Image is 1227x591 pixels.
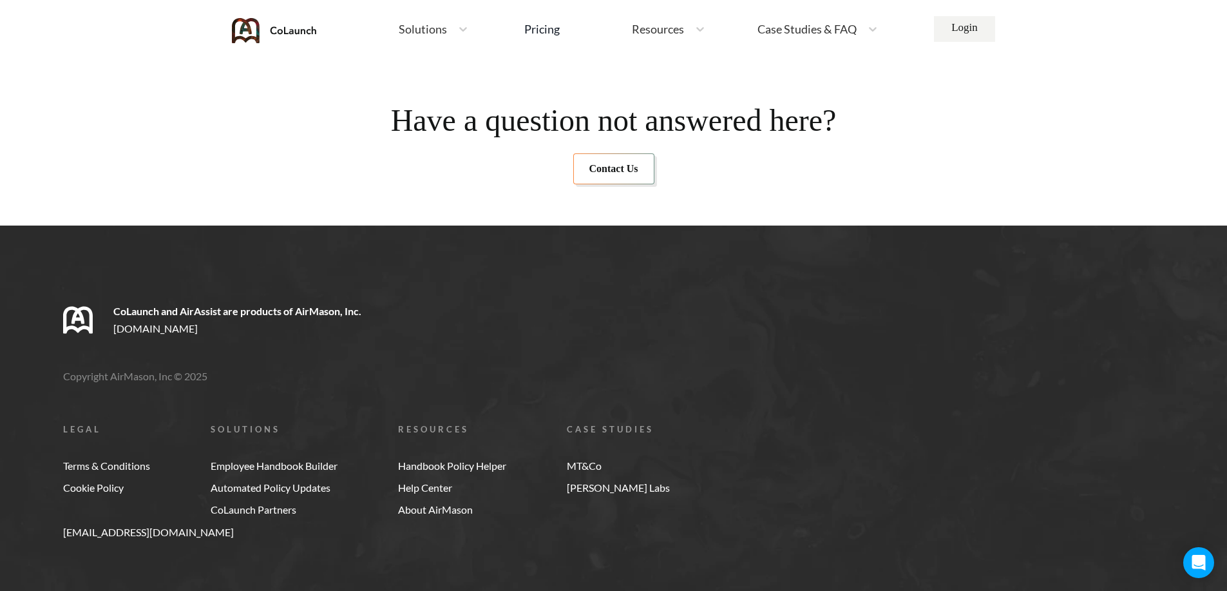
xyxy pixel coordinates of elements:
p: [DOMAIN_NAME] [113,323,361,334]
a: Automated Policy Updates [211,482,338,494]
a: Login [934,16,995,42]
a: CoLaunch Partners [211,504,338,516]
p: CoLaunch and AirAssist are products of AirMason, Inc. [113,305,361,317]
span: LEGAL [63,425,150,434]
a: Handbook Policy Helper [398,460,506,472]
a: Terms & Conditions [63,460,150,472]
p: Copyright AirMason, Inc © 2025 [63,371,1227,382]
span: Resources [632,23,684,35]
div: Pricing [524,23,560,35]
a: MT&Co [567,460,670,472]
span: CASE STUDIES [567,425,670,434]
span: RESOURCES [398,425,506,434]
a: [EMAIL_ADDRESS][DOMAIN_NAME] [63,527,1227,538]
span: Have a question not answered here? [391,102,837,138]
img: coLaunch [232,18,317,43]
span: SOLUTIONS [211,425,338,434]
div: Open Intercom Messenger [1183,547,1214,578]
a: Employee Handbook Builder [211,460,338,472]
a: Help Center [398,482,506,494]
a: Cookie Policy [63,482,150,494]
span: Case Studies & FAQ [757,23,857,35]
a: [PERSON_NAME] Labs [567,482,670,494]
img: airmason [63,305,93,334]
span: Solutions [399,23,447,35]
a: About AirMason [398,504,506,516]
a: Pricing [524,17,560,41]
a: Contact Us [573,153,654,184]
